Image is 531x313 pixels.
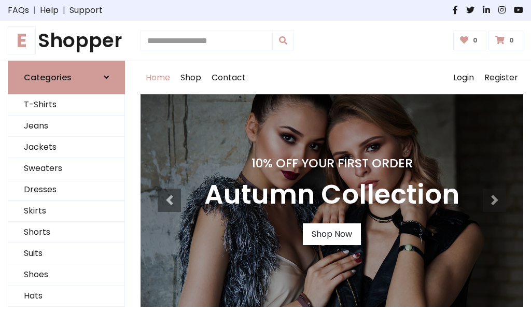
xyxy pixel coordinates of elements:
[479,61,523,94] a: Register
[8,222,124,243] a: Shorts
[488,31,523,50] a: 0
[303,223,361,245] a: Shop Now
[69,4,103,17] a: Support
[141,61,175,94] a: Home
[24,73,72,82] h6: Categories
[8,29,125,52] h1: Shopper
[8,94,124,116] a: T-Shirts
[8,179,124,201] a: Dresses
[8,116,124,137] a: Jeans
[470,36,480,45] span: 0
[29,4,40,17] span: |
[8,158,124,179] a: Sweaters
[8,29,125,52] a: EShopper
[8,61,125,94] a: Categories
[206,61,251,94] a: Contact
[204,156,459,170] h4: 10% Off Your First Order
[8,286,124,307] a: Hats
[8,137,124,158] a: Jackets
[8,201,124,222] a: Skirts
[507,36,516,45] span: 0
[8,243,124,264] a: Suits
[8,26,36,54] span: E
[8,4,29,17] a: FAQs
[8,264,124,286] a: Shoes
[175,61,206,94] a: Shop
[59,4,69,17] span: |
[453,31,487,50] a: 0
[448,61,479,94] a: Login
[40,4,59,17] a: Help
[204,179,459,211] h3: Autumn Collection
